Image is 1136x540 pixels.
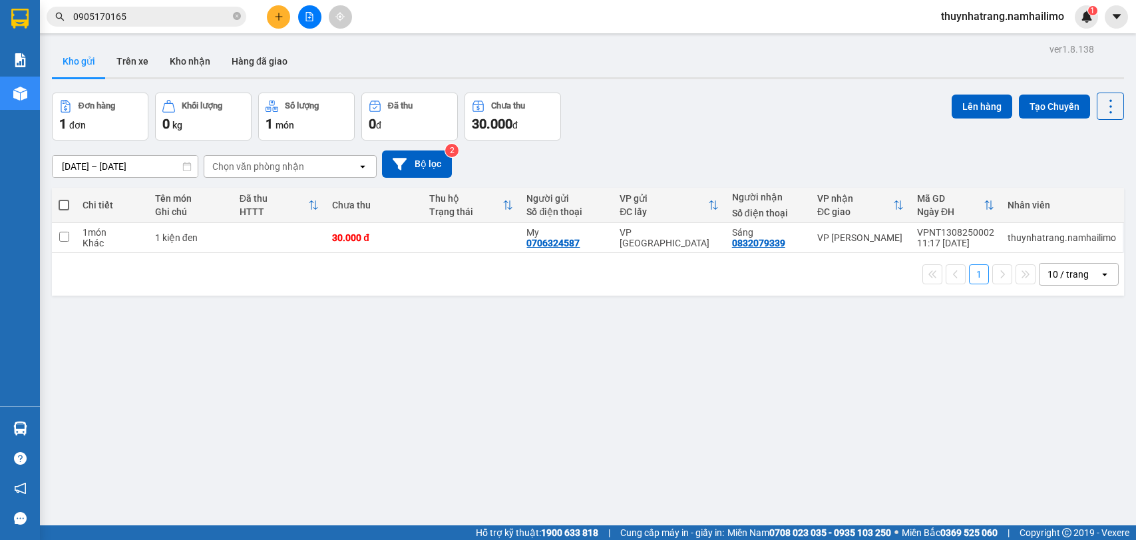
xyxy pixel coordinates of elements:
sup: 2 [445,144,459,157]
button: plus [267,5,290,29]
div: VP nhận [817,193,893,204]
button: Kho gửi [52,45,106,77]
img: warehouse-icon [13,87,27,101]
button: Số lượng1món [258,93,355,140]
div: Mã GD [917,193,984,204]
button: aim [329,5,352,29]
input: Select a date range. [53,156,198,177]
span: question-circle [14,452,27,465]
div: Trạng thái [429,206,502,217]
div: Ghi chú [155,206,226,217]
button: Đơn hàng1đơn [52,93,148,140]
span: copyright [1062,528,1071,537]
span: Miền Bắc [902,525,998,540]
span: thuynhatrang.namhailimo [930,8,1075,25]
div: Đơn hàng [79,101,115,111]
strong: 0369 525 060 [940,527,998,538]
button: Chưa thu30.000đ [465,93,561,140]
div: Sáng [732,227,804,238]
span: món [276,120,294,131]
div: 11:17 [DATE] [917,238,994,248]
span: đ [376,120,381,131]
strong: 0708 023 035 - 0935 103 250 [769,527,891,538]
button: 1 [969,264,989,284]
span: close-circle [233,12,241,20]
span: đơn [69,120,86,131]
span: plus [274,12,284,21]
div: 1 món [83,227,142,238]
th: Toggle SortBy [910,188,1001,223]
th: Toggle SortBy [811,188,910,223]
span: 1 [266,116,273,132]
div: Đã thu [388,101,413,111]
span: 0 [162,116,170,132]
span: ⚪️ [894,530,898,535]
span: | [608,525,610,540]
div: 30.000 đ [332,232,416,243]
input: Tìm tên, số ĐT hoặc mã đơn [73,9,230,24]
button: Bộ lọc [382,150,452,178]
span: 1 [59,116,67,132]
img: logo-vxr [11,9,29,29]
img: warehouse-icon [13,421,27,435]
div: Chưa thu [332,200,416,210]
th: Toggle SortBy [613,188,725,223]
div: HTTT [240,206,309,217]
button: Hàng đã giao [221,45,298,77]
th: Toggle SortBy [423,188,520,223]
div: VPNT1308250002 [917,227,994,238]
div: Chi tiết [83,200,142,210]
div: Tên món [155,193,226,204]
span: Hỗ trợ kỹ thuật: [476,525,598,540]
div: Thu hộ [429,193,502,204]
span: đ [512,120,518,131]
span: file-add [305,12,314,21]
div: My [526,227,606,238]
span: caret-down [1111,11,1123,23]
button: Trên xe [106,45,159,77]
button: Lên hàng [952,95,1012,119]
div: Chưa thu [491,101,525,111]
button: caret-down [1105,5,1128,29]
div: Số điện thoại [732,208,804,218]
div: VP [GEOGRAPHIC_DATA] [620,227,719,248]
div: VP [PERSON_NAME] [817,232,904,243]
span: search [55,12,65,21]
div: 0832079339 [732,238,785,248]
span: | [1008,525,1010,540]
span: 0 [369,116,376,132]
span: Cung cấp máy in - giấy in: [620,525,724,540]
sup: 1 [1088,6,1097,15]
div: Đã thu [240,193,309,204]
button: Kho nhận [159,45,221,77]
div: 1 kiện đen [155,232,226,243]
svg: open [357,161,368,172]
span: notification [14,482,27,495]
span: kg [172,120,182,131]
span: 1 [1090,6,1095,15]
button: Tạo Chuyến [1019,95,1090,119]
span: aim [335,12,345,21]
img: icon-new-feature [1081,11,1093,23]
th: Toggle SortBy [233,188,326,223]
div: VP gửi [620,193,708,204]
div: Nhân viên [1008,200,1116,210]
span: Miền Nam [727,525,891,540]
button: Đã thu0đ [361,93,458,140]
div: ĐC lấy [620,206,708,217]
div: Khối lượng [182,101,222,111]
div: 0706324587 [526,238,580,248]
div: Người gửi [526,193,606,204]
div: Số điện thoại [526,206,606,217]
div: ĐC giao [817,206,893,217]
div: 10 / trang [1047,268,1089,281]
span: message [14,512,27,525]
div: thuynhatrang.namhailimo [1008,232,1116,243]
img: solution-icon [13,53,27,67]
div: Chọn văn phòng nhận [212,160,304,173]
div: Khác [83,238,142,248]
svg: open [1099,269,1110,280]
strong: 1900 633 818 [541,527,598,538]
div: Số lượng [285,101,319,111]
span: close-circle [233,11,241,23]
